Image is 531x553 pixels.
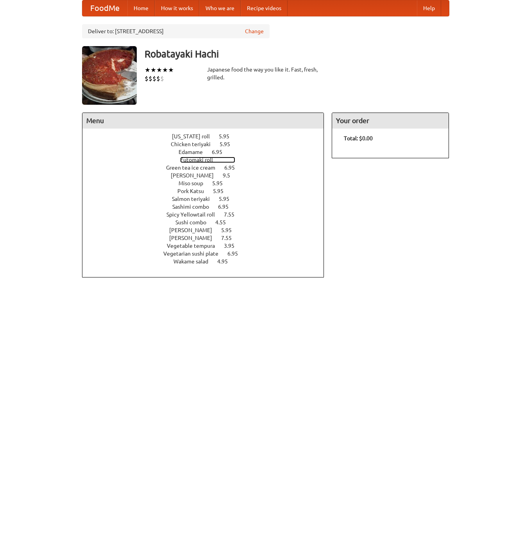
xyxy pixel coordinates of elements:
span: Vegetarian sushi plate [163,251,226,257]
li: ★ [150,66,156,74]
h3: Robatayaki Hachi [145,46,449,62]
a: Home [127,0,155,16]
a: Vegetarian sushi plate 6.95 [163,251,252,257]
b: Total: $0.00 [344,135,373,141]
span: 6.95 [212,149,230,155]
span: 5.95 [220,141,238,147]
span: Miso soup [179,180,211,186]
span: [PERSON_NAME] [171,172,222,179]
a: How it works [155,0,199,16]
li: ★ [168,66,174,74]
span: Chicken teriyaki [171,141,218,147]
a: [PERSON_NAME] 5.95 [169,227,246,233]
span: 5.95 [213,188,231,194]
span: 5.95 [219,133,237,140]
a: Spicy Yellowtail roll 7.55 [166,211,249,218]
span: 7.55 [221,235,240,241]
a: Vegetable tempura 3.95 [167,243,249,249]
a: Green tea ice cream 6.95 [166,165,249,171]
span: Green tea ice cream [166,165,223,171]
span: 4.95 [217,258,236,265]
a: Miso soup 5.95 [179,180,237,186]
a: Change [245,27,264,35]
span: Sashimi combo [172,204,217,210]
a: Help [417,0,441,16]
a: Salmon teriyaki 5.95 [172,196,244,202]
li: $ [160,74,164,83]
a: Sushi combo 4.55 [175,219,240,225]
a: FoodMe [82,0,127,16]
a: [US_STATE] roll 5.95 [172,133,244,140]
span: 5.95 [221,227,240,233]
a: Who we are [199,0,241,16]
div: Japanese food the way you like it. Fast, fresh, grilled. [207,66,324,81]
a: Wakame salad 4.95 [173,258,242,265]
li: $ [148,74,152,83]
span: [US_STATE] roll [172,133,218,140]
span: 6.95 [227,251,246,257]
a: [PERSON_NAME] 7.55 [169,235,246,241]
span: Wakame salad [173,258,216,265]
span: 3.95 [224,243,242,249]
span: 6.95 [218,204,236,210]
span: 9.5 [223,172,238,179]
a: Chicken teriyaki 5.95 [171,141,245,147]
a: Pork Katsu 5.95 [177,188,238,194]
a: Sashimi combo 6.95 [172,204,243,210]
li: ★ [156,66,162,74]
li: $ [152,74,156,83]
h4: Menu [82,113,324,129]
span: 5.95 [212,180,231,186]
div: Deliver to: [STREET_ADDRESS] [82,24,270,38]
a: Edamame 6.95 [179,149,237,155]
span: [PERSON_NAME] [169,227,220,233]
img: angular.jpg [82,46,137,105]
span: Sushi combo [175,219,214,225]
span: Pork Katsu [177,188,212,194]
span: Vegetable tempura [167,243,223,249]
li: $ [156,74,160,83]
li: ★ [145,66,150,74]
li: $ [145,74,148,83]
span: 7.55 [224,211,242,218]
span: Spicy Yellowtail roll [166,211,223,218]
a: Recipe videos [241,0,288,16]
span: Futomaki roll [180,157,221,163]
a: [PERSON_NAME] 9.5 [171,172,245,179]
span: 5.95 [219,196,237,202]
h4: Your order [332,113,449,129]
li: ★ [162,66,168,74]
span: [PERSON_NAME] [169,235,220,241]
span: Edamame [179,149,211,155]
span: Salmon teriyaki [172,196,218,202]
a: Futomaki roll [180,157,235,163]
span: 4.55 [215,219,234,225]
span: 6.95 [224,165,243,171]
